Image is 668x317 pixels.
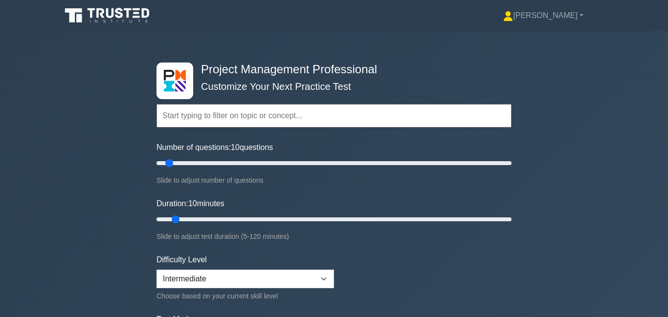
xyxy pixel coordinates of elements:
[156,142,273,153] label: Number of questions: questions
[156,198,224,210] label: Duration: minutes
[156,290,334,302] div: Choose based on your current skill level
[197,63,464,77] h4: Project Management Professional
[188,199,197,208] span: 10
[156,104,512,127] input: Start typing to filter on topic or concept...
[156,231,512,242] div: Slide to adjust test duration (5-120 minutes)
[480,6,607,25] a: [PERSON_NAME]
[231,143,240,151] span: 10
[156,174,512,186] div: Slide to adjust number of questions
[156,254,207,266] label: Difficulty Level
